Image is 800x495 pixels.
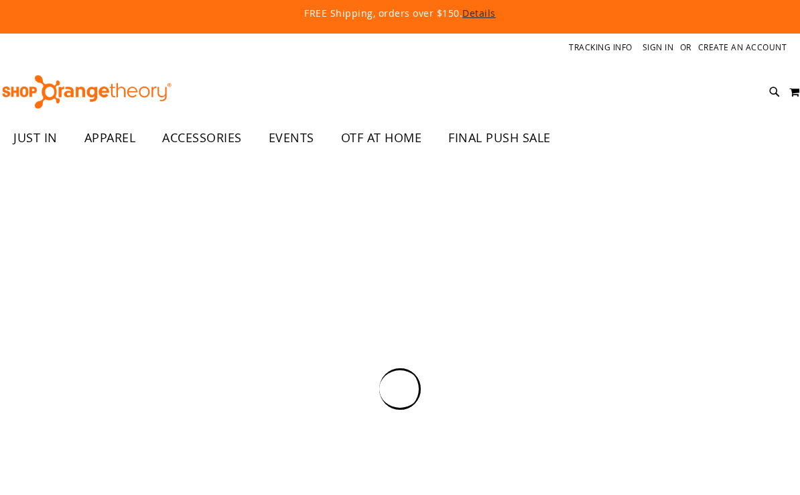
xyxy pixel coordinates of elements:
a: Tracking Info [569,42,632,53]
a: EVENTS [255,123,328,154]
a: FINAL PUSH SALE [435,123,564,154]
span: ACCESSORIES [162,123,242,153]
span: JUST IN [13,123,58,153]
span: OTF AT HOME [341,123,422,153]
p: FREE Shipping, orders over $150. [46,7,754,20]
a: OTF AT HOME [328,123,436,154]
a: ACCESSORIES [149,123,255,154]
a: Create an Account [698,42,787,53]
a: APPAREL [71,123,149,154]
a: Details [462,7,496,19]
span: FINAL PUSH SALE [448,123,551,153]
span: APPAREL [84,123,136,153]
a: Sign In [643,42,674,53]
span: EVENTS [269,123,314,153]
